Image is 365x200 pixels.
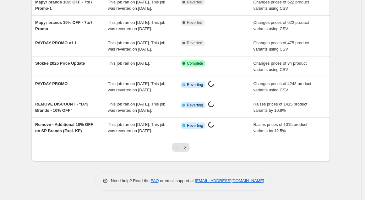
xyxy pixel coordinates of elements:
[253,61,307,72] span: Changes prices of 34 product variants using CSV
[35,41,77,45] span: PAYDAY PROMO v1.1
[253,102,308,113] span: Raises prices of 1415 product variants by 10.9%
[187,20,202,25] span: Reverted
[151,178,159,183] a: FAQ
[187,123,203,128] span: Reverting
[35,61,85,66] span: Stokke 2025 Price Update
[187,41,202,46] span: Reverted
[108,81,166,92] span: This job ran on [DATE]. This job was reverted on [DATE].
[187,82,203,87] span: Reverting
[172,143,189,152] nav: Pagination
[35,20,93,31] span: Mapyr brands 10% OFF - 7to7 Promo
[35,102,88,113] span: REMOVE DISCOUNT - "D73 Brands - 10% OFF"
[108,102,166,113] span: This job ran on [DATE]. This job was reverted on [DATE].
[253,122,308,133] span: Raises prices of 1015 product variants by 12.5%
[111,178,151,183] span: Need help? Read the
[253,81,311,92] span: Changes prices of 4243 product variants using CSV
[253,41,309,51] span: Changes prices of 475 product variants using CSV
[159,178,195,183] span: or email support at
[35,81,68,86] span: PAYDAY PROMO
[195,178,264,183] a: [EMAIL_ADDRESS][DOMAIN_NAME]
[253,20,309,31] span: Changes prices of 622 product variants using CSV
[108,122,166,133] span: This job ran on [DATE]. This job was reverted on [DATE].
[181,143,189,152] button: Next
[108,41,166,51] span: This job ran on [DATE]. This job was reverted on [DATE].
[108,20,166,31] span: This job ran on [DATE]. This job was reverted on [DATE].
[187,61,203,66] span: Complete
[35,122,93,133] span: Remove - Additional 10% OFF on SP Brands (Excl. KF)
[187,103,203,108] span: Reverting
[108,61,150,66] span: This job ran on [DATE].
